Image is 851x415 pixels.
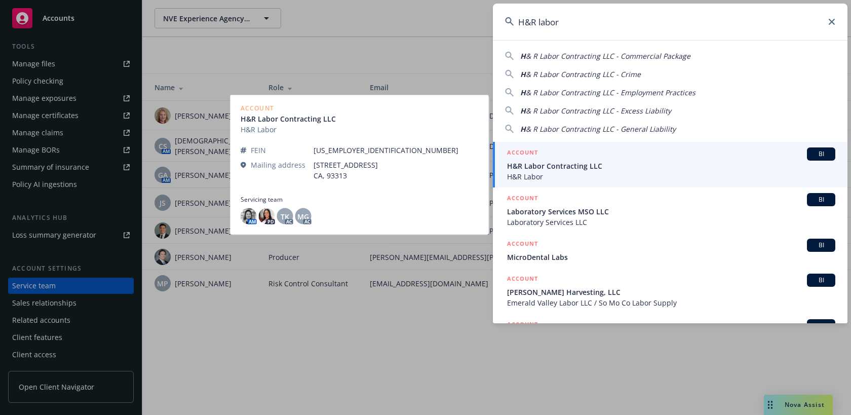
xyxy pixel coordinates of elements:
[811,241,831,250] span: BI
[526,88,695,97] span: & R Labor Contracting LLC - Employment Practices
[811,195,831,204] span: BI
[526,51,690,61] span: & R Labor Contracting LLC - Commercial Package
[507,147,538,160] h5: ACCOUNT
[811,149,831,159] span: BI
[493,314,847,349] a: ACCOUNTBI
[507,206,835,217] span: Laboratory Services MSO LLC
[507,171,835,182] span: H&R Labor
[493,187,847,233] a: ACCOUNTBILaboratory Services MSO LLCLaboratory Services LLC
[493,233,847,268] a: ACCOUNTBIMicroDental Labs
[520,106,526,116] span: H
[507,297,835,308] span: Emerald Valley Labor LLC / So Mo Co Labor Supply
[520,69,526,79] span: H
[526,124,676,134] span: & R Labor Contracting LLC - General Liability
[520,124,526,134] span: H
[493,4,847,40] input: Search...
[507,239,538,251] h5: ACCOUNT
[526,106,671,116] span: & R Labor Contracting LLC - Excess Liability
[507,217,835,228] span: Laboratory Services LLC
[507,252,835,262] span: MicroDental Labs
[507,287,835,297] span: [PERSON_NAME] Harvesting, LLC
[493,268,847,314] a: ACCOUNTBI[PERSON_NAME] Harvesting, LLCEmerald Valley Labor LLC / So Mo Co Labor Supply
[507,274,538,286] h5: ACCOUNT
[507,319,538,331] h5: ACCOUNT
[507,193,538,205] h5: ACCOUNT
[811,276,831,285] span: BI
[526,69,641,79] span: & R Labor Contracting LLC - Crime
[520,88,526,97] span: H
[493,142,847,187] a: ACCOUNTBIH&R Labor Contracting LLCH&R Labor
[507,161,835,171] span: H&R Labor Contracting LLC
[520,51,526,61] span: H
[811,321,831,330] span: BI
